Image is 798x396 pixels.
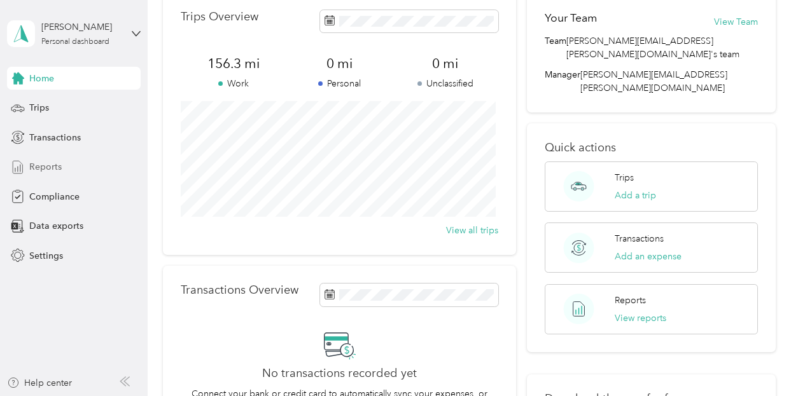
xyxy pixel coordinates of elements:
[566,34,758,61] span: [PERSON_NAME][EMAIL_ADDRESS][PERSON_NAME][DOMAIN_NAME]'s team
[286,77,392,90] p: Personal
[545,141,758,154] p: Quick actions
[29,160,62,174] span: Reports
[446,224,498,237] button: View all trips
[393,77,498,90] p: Unclassified
[615,232,664,245] p: Transactions
[286,55,392,72] span: 0 mi
[545,34,566,61] span: Team
[181,55,286,72] span: 156.3 mi
[181,283,298,297] p: Transactions Overview
[29,72,54,85] span: Home
[7,376,72,390] button: Help center
[181,77,286,90] p: Work
[545,68,580,95] span: Manager
[714,15,758,29] button: View Team
[615,311,666,325] button: View reports
[580,69,727,93] span: [PERSON_NAME][EMAIL_ADDRESS][PERSON_NAME][DOMAIN_NAME]
[29,190,80,203] span: Compliance
[262,367,417,380] h2: No transactions recorded yet
[41,20,121,34] div: [PERSON_NAME]
[29,249,63,263] span: Settings
[615,171,634,184] p: Trips
[615,250,682,263] button: Add an expense
[615,189,656,202] button: Add a trip
[29,219,83,233] span: Data exports
[41,38,109,46] div: Personal dashboard
[29,101,49,114] span: Trips
[545,10,597,26] h2: Your Team
[393,55,498,72] span: 0 mi
[727,325,798,396] iframe: Everlance-gr Chat Button Frame
[181,10,258,24] p: Trips Overview
[29,131,81,144] span: Transactions
[615,294,646,307] p: Reports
